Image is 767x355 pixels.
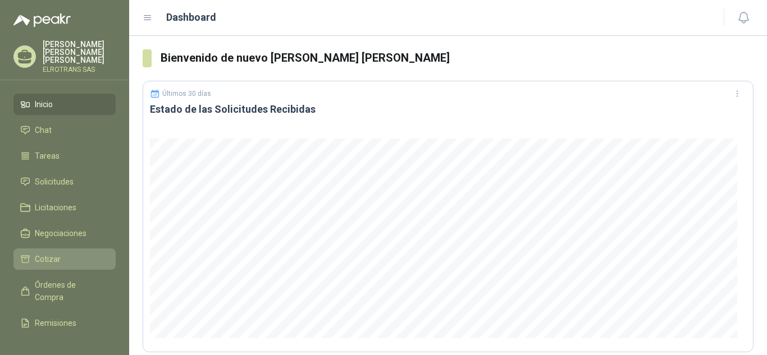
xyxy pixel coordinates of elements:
[35,150,60,162] span: Tareas
[35,317,76,329] span: Remisiones
[35,124,52,136] span: Chat
[150,103,746,116] h3: Estado de las Solicitudes Recibidas
[13,312,116,334] a: Remisiones
[13,145,116,167] a: Tareas
[161,49,754,67] h3: Bienvenido de nuevo [PERSON_NAME] [PERSON_NAME]
[13,223,116,244] a: Negociaciones
[13,13,71,27] img: Logo peakr
[13,119,116,141] a: Chat
[162,90,211,98] p: Últimos 30 días
[35,98,53,110] span: Inicio
[13,94,116,115] a: Inicio
[166,10,216,25] h1: Dashboard
[35,253,61,265] span: Cotizar
[43,40,116,64] p: [PERSON_NAME] [PERSON_NAME] [PERSON_NAME]
[13,171,116,192] a: Solicitudes
[35,227,86,239] span: Negociaciones
[13,197,116,218] a: Licitaciones
[13,248,116,270] a: Cotizar
[43,66,116,73] p: ELROTRANS SAS
[13,274,116,308] a: Órdenes de Compra
[35,201,76,214] span: Licitaciones
[35,176,74,188] span: Solicitudes
[35,279,105,303] span: Órdenes de Compra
